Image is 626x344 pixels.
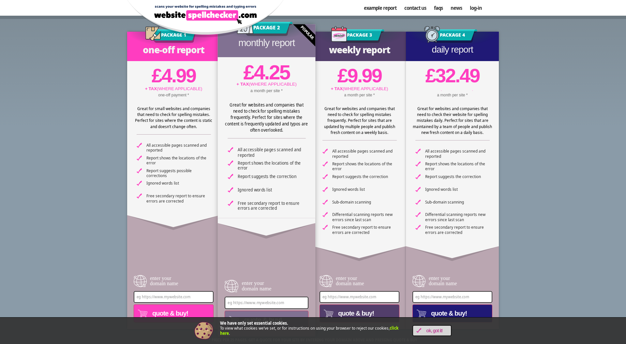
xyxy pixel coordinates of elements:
[320,106,399,135] div: Great for websites and companies that need to check for spelling mistakes frequently. Perfect for...
[332,225,397,235] span: Free secondary report to ensure errors are corrected
[329,43,390,56] span: Weekly Report
[332,161,397,172] span: Report shows the locations of the error
[320,304,399,322] button: quote & buy!
[146,143,211,153] span: All accessible pages scanned and reported
[225,297,308,309] input: eg https://www.mywebsite.com
[127,86,220,92] p: (WHERE APPLICABLE)
[335,29,384,43] h3: Package 3
[320,274,399,288] label: enter your domain name
[313,92,406,98] p: a month per site *
[134,304,214,322] button: quote & buy!
[241,315,282,325] span: quote & buy!
[425,200,490,205] span: Sub-domain scanning
[425,149,490,159] span: All accessible pages scanned and reported
[425,65,480,87] bdi: 32.49
[337,65,381,87] bdi: 9.99
[146,168,211,178] span: Report suggests possible corrections
[332,212,397,222] span: Differential scanning reports new errors since last scan
[432,44,473,55] span: Daily Report
[220,325,398,336] a: click here
[236,82,249,87] strong: + TAX
[425,187,490,192] span: Ignored words list
[412,325,452,336] a: OK, Got it!
[225,279,308,293] label: enter your domain name
[313,86,406,92] p: (WHERE APPLICABLE)
[220,320,288,326] strong: We have only set essential cookies.
[225,311,308,330] button: quote & buy!
[238,200,306,211] span: Free secondary report to ensure errors are corrected
[127,92,220,98] p: one-off payment *
[412,106,492,135] div: Great for websites and companies that need to check their website for spelling mistakes daily. Pe...
[146,181,211,186] span: Ignored words list
[238,174,306,179] span: Report suggests the correction
[360,2,400,14] a: Example Report
[337,65,347,87] span: £
[332,149,397,159] span: All accessible pages scanned and reported
[134,274,214,288] label: enter your domain name
[335,308,374,318] span: quote & buy!
[331,86,343,91] strong: + TAX
[425,225,490,235] span: Free secondary report to ensure errors are corrected
[412,274,492,288] label: enter your domain name
[194,321,214,340] img: Cookie
[425,65,435,87] span: £
[332,174,397,179] span: Report suggests the correction
[428,308,467,318] span: quote & buy!
[466,2,486,14] a: Log-in
[244,61,290,84] bdi: 4.25
[149,308,188,318] span: quote & buy!
[332,187,397,192] span: Ignored words list
[238,160,306,171] span: Report shows the locations of the error
[134,106,214,129] div: Great for small websites and companies that need to check for spelling mistakes. Perfect for site...
[421,328,448,334] span: OK, Got it!
[244,61,254,84] span: £
[430,2,447,14] a: FAQs
[225,102,308,133] div: Great for websites and companies that need to check for spelling mistakes frequently. Perfect for...
[412,304,492,322] button: quote & buy!
[220,321,403,336] p: To view what cookies we’ve set, or for instructions on using your browser to reject our cookies, .
[425,212,490,222] span: Differential scanning reports new errors since last scan
[145,86,157,91] strong: + TAX
[320,291,399,303] input: eg https://www.mywebsite.com
[218,81,315,87] p: (WHERE APPLICABLE)
[238,38,295,48] span: Monthly Report
[146,193,211,204] span: Free secondary report to ensure errors are corrected
[238,147,306,158] span: All accessible pages scanned and reported
[143,43,204,56] span: One-Off Report
[152,65,196,87] bdi: 4.99
[134,291,214,303] input: eg https://www.mywebsite.com
[425,161,490,172] span: Report shows the locations of the error
[240,22,293,36] h3: Package 2
[152,65,161,87] span: £
[425,174,490,179] span: Report suggests the correction
[146,156,211,166] span: Report shows the locations of the error
[238,187,306,192] span: Ignored words list
[332,200,397,205] span: Sub-domain scanning
[427,29,477,43] h3: Package 4
[218,88,315,94] p: a month per site *
[412,291,492,303] input: eg https://www.mywebsite.com
[447,2,466,14] a: News
[400,2,430,14] a: Contact us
